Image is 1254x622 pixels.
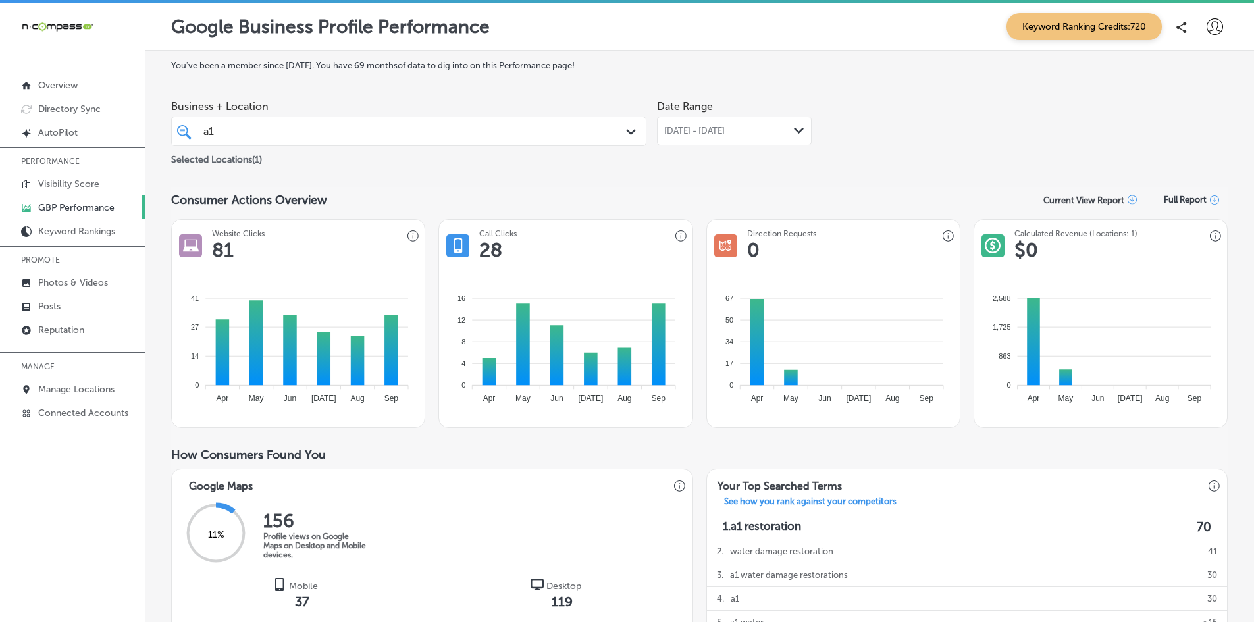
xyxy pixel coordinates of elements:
tspan: Sep [384,394,399,403]
span: 37 [295,594,309,609]
p: Google Business Profile Performance [171,16,490,38]
label: Date Range [657,100,713,113]
span: Mobile [289,581,318,592]
tspan: 67 [725,294,733,301]
tspan: 41 [191,294,199,301]
tspan: [DATE] [579,394,604,403]
p: Manage Locations [38,384,115,395]
tspan: 8 [462,338,466,346]
p: Directory Sync [38,103,101,115]
h3: Direction Requests [747,229,816,238]
p: Posts [38,301,61,312]
tspan: 0 [195,381,199,389]
h3: Your Top Searched Terms [707,469,852,496]
p: AutoPilot [38,127,78,138]
h3: Website Clicks [212,229,265,238]
tspan: Jun [551,394,563,403]
tspan: [DATE] [1118,394,1143,403]
p: 4 . [717,587,724,610]
span: Keyword Ranking Credits: 720 [1006,13,1162,40]
a: See how you rank against your competitors [714,496,907,510]
p: 41 [1208,540,1217,563]
tspan: 1,725 [993,323,1011,331]
tspan: 27 [191,323,199,331]
p: Keyword Rankings [38,226,115,237]
tspan: Apr [1028,394,1040,403]
tspan: May [783,394,798,403]
tspan: May [516,394,531,403]
tspan: Aug [351,394,365,403]
img: logo [531,578,544,591]
tspan: 14 [191,352,199,360]
tspan: May [249,394,264,403]
span: Consumer Actions Overview [171,193,327,207]
label: You've been a member since [DATE] . You have 69 months of data to dig into on this Performance page! [171,61,1228,70]
h3: Call Clicks [479,229,517,238]
tspan: 34 [725,338,733,346]
h1: 81 [212,238,234,262]
tspan: Jun [818,394,831,403]
img: logo [273,578,286,591]
img: 660ab0bf-5cc7-4cb8-ba1c-48b5ae0f18e60NCTV_CLogo_TV_Black_-500x88.png [21,20,93,33]
h1: 0 [747,238,760,262]
span: Full Report [1164,195,1207,205]
tspan: May [1058,394,1074,403]
p: 30 [1207,563,1217,586]
h2: 156 [263,510,369,532]
tspan: 50 [725,316,733,324]
p: Photos & Videos [38,277,108,288]
p: GBP Performance [38,202,115,213]
p: Overview [38,80,78,91]
p: a1 water damage restorations [730,563,848,586]
tspan: 0 [462,381,466,389]
tspan: 0 [1006,381,1010,389]
tspan: Apr [750,394,763,403]
span: Business + Location [171,100,646,113]
span: How Consumers Found You [171,448,326,462]
p: Current View Report [1043,195,1124,205]
span: 11 % [208,529,224,540]
p: Profile views on Google Maps on Desktop and Mobile devices. [263,532,369,559]
p: 2 . [717,540,723,563]
tspan: Aug [618,394,632,403]
tspan: Apr [483,394,496,403]
tspan: Sep [919,394,933,403]
tspan: 12 [457,316,465,324]
p: 30 [1207,587,1217,610]
p: Visibility Score [38,178,99,190]
tspan: Aug [1155,394,1169,403]
tspan: 4 [462,359,466,367]
p: Reputation [38,324,84,336]
tspan: [DATE] [846,394,871,403]
tspan: Sep [652,394,666,403]
span: [DATE] - [DATE] [664,126,725,136]
p: Connected Accounts [38,407,128,419]
tspan: Apr [217,394,229,403]
label: 70 [1197,519,1211,534]
tspan: [DATE] [311,394,336,403]
h1: $ 0 [1014,238,1038,262]
p: water damage restoration [730,540,833,563]
p: a1 [731,587,739,610]
h3: Calculated Revenue (Locations: 1) [1014,229,1137,238]
h3: Google Maps [178,469,263,496]
h1: 28 [479,238,502,262]
span: 119 [552,594,573,609]
tspan: 17 [725,359,733,367]
tspan: 863 [999,352,1010,360]
p: Selected Locations ( 1 ) [171,149,262,165]
tspan: 0 [729,381,733,389]
tspan: 2,588 [993,294,1011,301]
p: 3 . [717,563,723,586]
span: Desktop [546,581,581,592]
tspan: 16 [457,294,465,301]
tspan: Aug [885,394,899,403]
tspan: Jun [1091,394,1104,403]
tspan: Jun [284,394,296,403]
p: 1. a1 restoration [723,519,801,534]
tspan: Sep [1188,394,1202,403]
